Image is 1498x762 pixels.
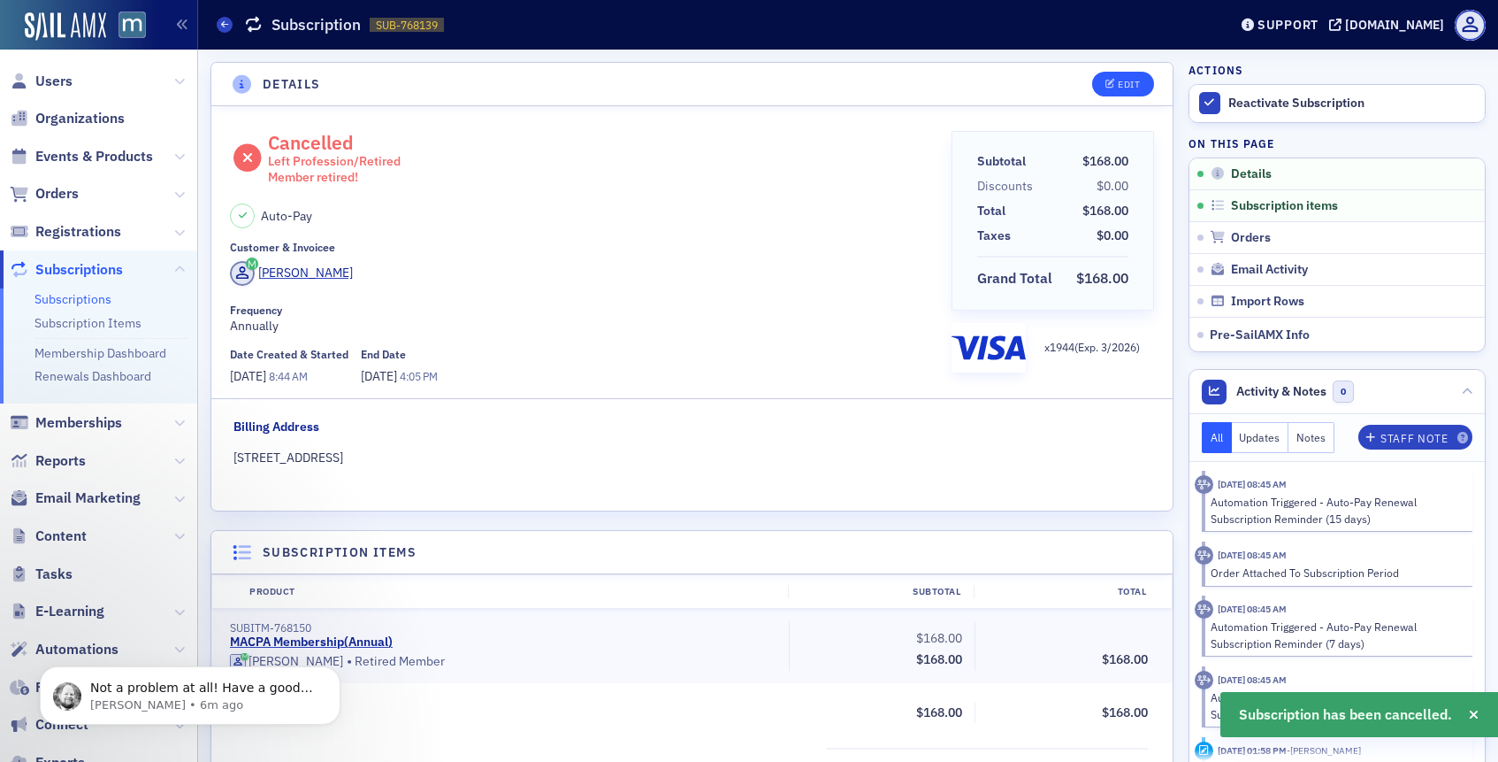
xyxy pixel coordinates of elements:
[1118,80,1140,89] div: Edit
[34,315,141,331] a: Subscription Items
[230,241,335,254] div: Customer & Invoicee
[361,348,406,361] div: End Date
[1218,549,1287,561] time: 8/30/2024 08:45 AM
[34,345,166,361] a: Membership Dashboard
[1188,62,1243,78] h4: Actions
[1329,19,1450,31] button: [DOMAIN_NAME]
[1211,619,1461,651] div: Automation Triggered - Auto-Pay Renewal Subscription Reminder (7 days)
[1232,422,1289,453] button: Updates
[35,413,122,433] span: Memberships
[952,329,1026,366] img: visa
[84,580,98,594] button: Upload attachment
[14,87,340,153] div: Aidan says…
[1218,478,1287,490] time: 8/15/2025 08:45 AM
[35,147,153,166] span: Events & Products
[1218,744,1287,757] time: 5/15/2024 01:58 PM
[788,585,974,599] div: Subtotal
[10,147,153,166] a: Events & Products
[977,268,1059,289] span: Grand Total
[56,580,70,594] button: Gif picker
[1218,603,1287,615] time: 8/23/2024 08:45 AM
[118,12,146,39] img: SailAMX
[1231,166,1272,182] span: Details
[1082,203,1128,219] span: $168.00
[1092,72,1153,96] button: Edit
[376,18,438,33] span: SUB-768139
[977,227,1017,245] span: Taxes
[35,184,79,204] span: Orders
[271,14,361,35] h1: Subscription
[916,630,962,646] span: $168.00
[27,580,42,594] button: Emoji picker
[35,451,86,471] span: Reports
[35,489,141,508] span: Email Marketing
[977,177,1039,196] span: Discounts
[230,368,269,384] span: [DATE]
[1195,546,1213,565] div: Activity
[977,152,1032,171] span: Subtotal
[1358,425,1472,450] button: Staff Note
[230,653,776,671] div: Retired Member
[400,369,438,383] span: 4:05 PM
[1097,178,1128,194] span: $0.00
[269,369,308,383] span: 8:44 AM
[977,202,1005,220] div: Total
[263,75,321,94] h4: Details
[977,268,1052,289] div: Grand Total
[25,12,106,41] img: SailAMX
[10,260,123,280] a: Subscriptions
[977,152,1026,171] div: Subtotal
[1239,704,1452,726] span: Subscription has been cancelled.
[1287,744,1361,757] span: Lauren McDonough
[10,72,73,91] a: Users
[64,368,340,424] div: Thanks a [PERSON_NAME]! I really appreciate that!
[10,565,73,584] a: Tasks
[1345,17,1444,33] div: [DOMAIN_NAME]
[14,452,340,453] div: New messages divider
[974,585,1159,599] div: Total
[10,451,86,471] a: Reports
[28,509,171,520] div: [PERSON_NAME] • 6m ago
[277,7,310,41] button: Home
[1195,600,1213,619] div: Activity
[14,153,340,228] div: Aidan says…
[268,131,401,185] div: Cancelled
[14,467,340,545] div: Aidan says…
[15,543,339,573] textarea: Message…
[35,260,123,280] span: Subscriptions
[977,227,1011,245] div: Taxes
[14,228,340,368] div: Aidan says…
[35,109,125,128] span: Organizations
[361,368,400,384] span: [DATE]
[10,222,121,242] a: Registrations
[1195,671,1213,689] div: Activity
[268,170,401,186] div: Member retired!
[1231,294,1304,310] span: Import Rows
[28,97,152,115] div: Hi [PERSON_NAME],
[1257,17,1318,33] div: Support
[310,7,342,39] div: Close
[34,368,151,384] a: Renewals Dashboard
[1218,673,1287,686] time: 8/15/2024 08:45 AM
[28,124,152,142] div: I'll look into it.
[86,9,149,22] h1: Operator
[1044,339,1140,355] p: x 1944 (Exp. 3 / 2026 )
[34,291,111,307] a: Subscriptions
[1102,704,1148,720] span: $168.00
[1195,742,1213,760] div: Activity
[1188,135,1486,151] h4: On this page
[1082,153,1128,169] span: $168.00
[916,651,962,667] span: $168.00
[977,202,1012,220] span: Total
[10,184,79,204] a: Orders
[230,304,282,317] div: Frequency
[35,72,73,91] span: Users
[10,602,104,621] a: E-Learning
[14,87,166,151] div: Hi [PERSON_NAME],I'll look into it.
[14,46,340,87] div: Aidan says…
[230,621,776,635] div: SUBITM-768150
[35,565,73,584] span: Tasks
